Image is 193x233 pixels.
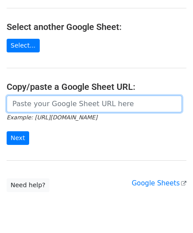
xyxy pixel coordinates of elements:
[132,179,186,187] a: Google Sheets
[7,114,97,121] small: Example: [URL][DOMAIN_NAME]
[7,96,182,112] input: Paste your Google Sheet URL here
[7,131,29,145] input: Next
[7,39,40,52] a: Select...
[7,81,186,92] h4: Copy/paste a Google Sheet URL:
[149,191,193,233] iframe: Chat Widget
[7,178,49,192] a: Need help?
[7,22,186,32] h4: Select another Google Sheet:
